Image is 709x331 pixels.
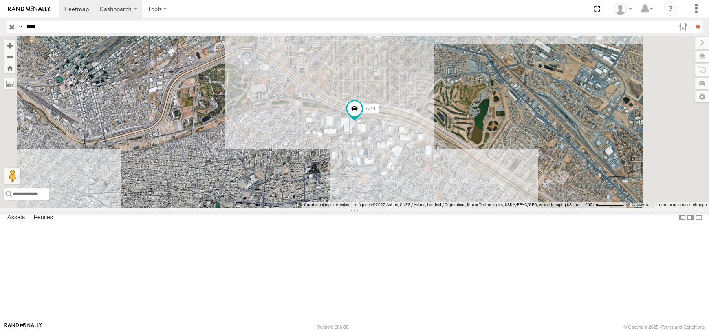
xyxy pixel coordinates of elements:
[30,212,57,224] label: Fences
[583,202,626,208] button: Escala del mapa: 500 m por 62 píxeles
[8,6,51,12] img: rand-logo.svg
[664,2,677,16] i: ?
[611,3,635,15] div: Omar Miranda
[686,212,694,224] label: Dock Summary Table to the Right
[4,62,15,73] button: Zoom Home
[4,323,42,331] a: Visit our Website
[4,40,15,51] button: Zoom in
[676,21,693,33] label: Search Filter Options
[695,212,703,224] label: Hide Summary Table
[656,202,707,207] a: Informar un error en el mapa
[354,202,580,207] span: Imágenes ©2025 Airbus, CNES / Airbus, Landsat / Copernicus, Maxar Technologies, USDA/FPAC/GEO, Ve...
[632,203,649,206] a: Condiciones (se abre en una nueva pestaña)
[623,324,705,329] div: © Copyright 2025 -
[661,324,705,329] a: Terms and Conditions
[4,78,15,89] label: Measure
[678,212,686,224] label: Dock Summary Table to the Left
[585,202,597,207] span: 500 m
[3,212,29,224] label: Assets
[317,324,348,329] div: Version: 306.00
[4,51,15,62] button: Zoom out
[17,21,24,33] label: Search Query
[304,202,349,208] button: Combinaciones de teclas
[695,91,709,102] label: Map Settings
[365,106,376,111] span: 7041
[4,168,20,184] button: Arrastra el hombrecito naranja al mapa para abrir Street View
